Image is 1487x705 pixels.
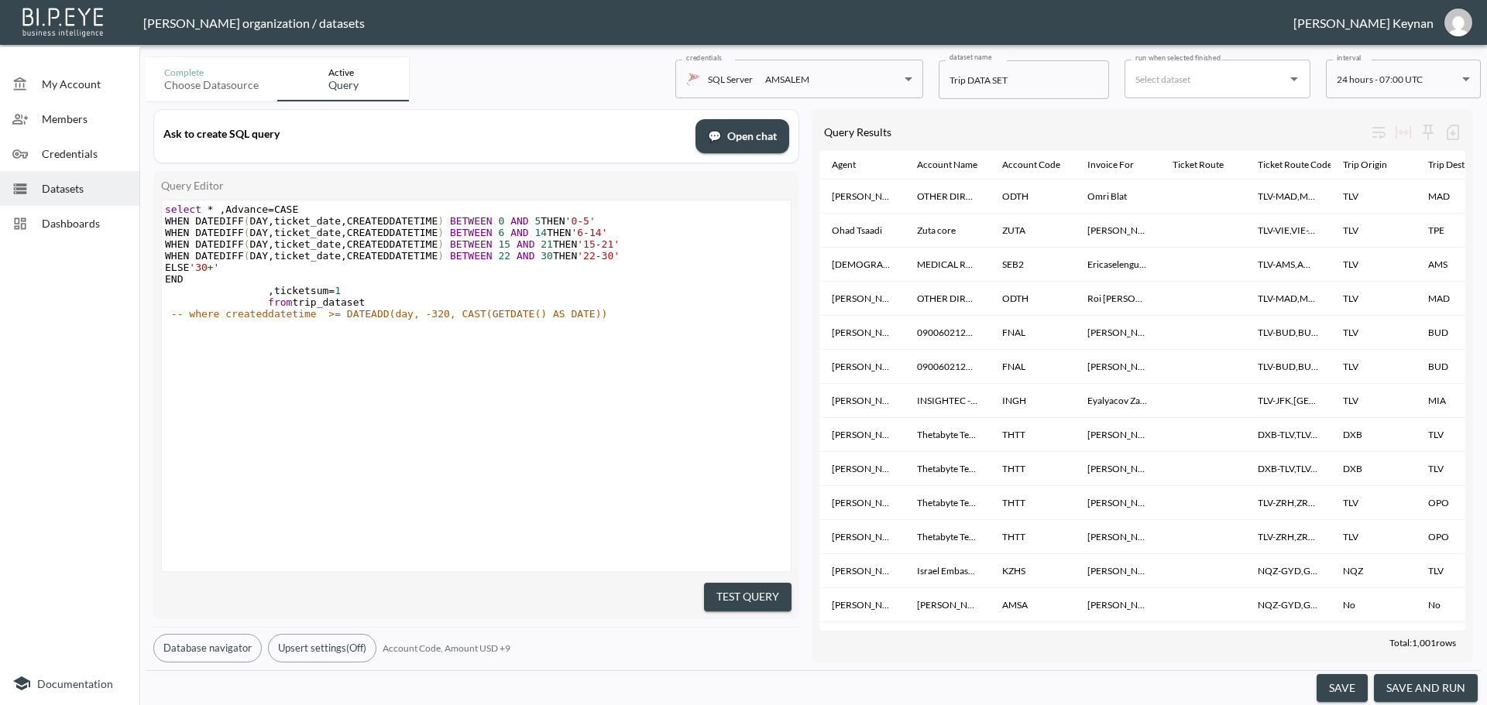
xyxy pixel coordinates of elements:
[1075,588,1160,622] th: Stanislav Zvegilsky
[990,588,1075,622] th: AMSA
[341,227,347,238] span: ,
[165,215,596,227] span: WHEN DATEDIFF DAY ticket_date CREATEDDATETIME THEN
[517,250,534,262] span: AND
[450,250,493,262] span: BETWEEN
[917,156,998,174] span: Account Name
[1075,316,1160,350] th: Orit Shani
[695,119,789,154] button: chatOpen chat
[219,204,225,215] span: ,
[1258,156,1336,174] div: Ticket Route Codes
[708,70,753,88] p: SQL Server
[328,67,359,78] div: Active
[905,282,990,316] th: OTHER DIRECTION TOURIST AND HOLIDAY LTD
[1331,452,1416,486] th: DXB
[499,227,505,238] span: 6
[42,145,127,162] span: Credentials
[165,204,201,215] span: select
[541,238,553,250] span: 21
[143,15,1293,30] div: [PERSON_NAME] organization / datasets
[1173,156,1244,174] span: Ticket Route
[165,262,220,273] span: ELSE
[383,642,510,654] span: Account Code;Amount USD;AmountMST;Dataareaid;DCT_CUSTCOMPANYGROUPID;INVENTTRANSID;Invoice;Invoice...
[990,622,1075,656] th: OTCL
[905,350,990,384] th: משרד החוץ שיגור ראשוני אוריאנטציה - 09006021206006
[534,227,547,238] span: 14
[268,296,292,308] span: from
[268,227,274,238] span: ,
[164,67,259,78] div: Complete
[1331,554,1416,588] th: NQZ
[819,418,905,452] th: Itzik Mizrahi
[1258,156,1356,174] span: Ticket Route Codes
[541,250,553,262] span: 30
[1331,214,1416,248] th: TLV
[832,156,856,174] div: Agent
[1075,622,1160,656] th: Maya Markman
[1075,248,1160,282] th: Ericaselengut Bennett
[1331,316,1416,350] th: TLV
[1343,156,1407,174] span: Trip Origin
[244,250,250,262] span: (
[1132,67,1280,91] input: Select dataset
[765,70,809,88] div: AMSALEM
[819,316,905,350] th: Avi Cohen
[1245,350,1331,384] th: TLV-BUD,BUD-TLV
[164,78,259,92] div: Choose datasource
[328,285,335,296] span: =
[1366,120,1391,145] div: Wrap text
[686,72,700,86] img: mssql icon
[1389,637,1456,649] span: Total: 1,001 rows
[510,215,528,227] span: AND
[438,215,444,227] span: )
[1075,384,1160,418] th: Eyalyacov Zadicario
[268,215,274,227] span: ,
[905,418,990,452] th: Thetabyte Technologies Limited
[1331,520,1416,554] th: TLV
[341,238,347,250] span: ,
[905,180,990,214] th: OTHER DIRECTION TOURIST AND HOLIDAY LTD
[704,583,792,611] button: Test Query
[905,588,990,622] th: Amsalem Israel
[1075,282,1160,316] th: Roi Baron
[990,282,1075,316] th: ODTH
[819,248,905,282] th: Yair Avizmil
[510,227,528,238] span: AND
[1135,53,1221,63] label: run when selected finished
[268,285,274,296] span: ,
[990,520,1075,554] th: THTT
[165,296,365,308] span: trip_dataset
[499,215,505,227] span: 0
[1245,554,1331,588] th: NQZ-GYD,GYD-TLV,TLV-GYD,GYD-NQZ
[990,350,1075,384] th: FNAL
[1331,588,1416,622] th: No
[1331,622,1416,656] th: TLV
[341,250,347,262] span: ,
[1416,120,1441,145] div: Sticky left columns: 0
[565,215,596,227] span: '0-5'
[1245,520,1331,554] th: TLV-ZRH,ZRH-OPO,LIS-ZRH,ZRH-TLV
[438,238,444,250] span: )
[1331,350,1416,384] th: TLV
[1374,674,1478,703] button: save and run
[905,248,990,282] th: MEDICAL RESEARCH INFRASTRUCTURE DEVELOPMENT BY SHEBA / 2 קרן
[42,111,127,127] span: Members
[1245,486,1331,520] th: TLV-ZRH,ZRH-OPO,LIS-ZRH,ZRH-TLV
[1245,180,1331,214] th: TLV-MAD,MAD-TLV
[1317,674,1368,703] button: save
[571,227,607,238] span: '6-14'
[438,250,444,262] span: )
[42,215,127,231] span: Dashboards
[990,418,1075,452] th: THTT
[244,238,250,250] span: (
[244,227,250,238] span: (
[268,204,274,215] span: =
[1337,70,1456,88] div: 24 hours - 07:00 UTC
[832,156,876,174] span: Agent
[1245,248,1331,282] th: TLV-AMS,AMS-TLV
[819,520,905,554] th: Itzik Mizrahi
[1173,156,1224,174] div: Ticket Route
[517,238,534,250] span: AND
[1337,53,1362,63] label: interval
[819,554,905,588] th: Avi Dayan
[1245,418,1331,452] th: DXB-TLV,TLV-DXB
